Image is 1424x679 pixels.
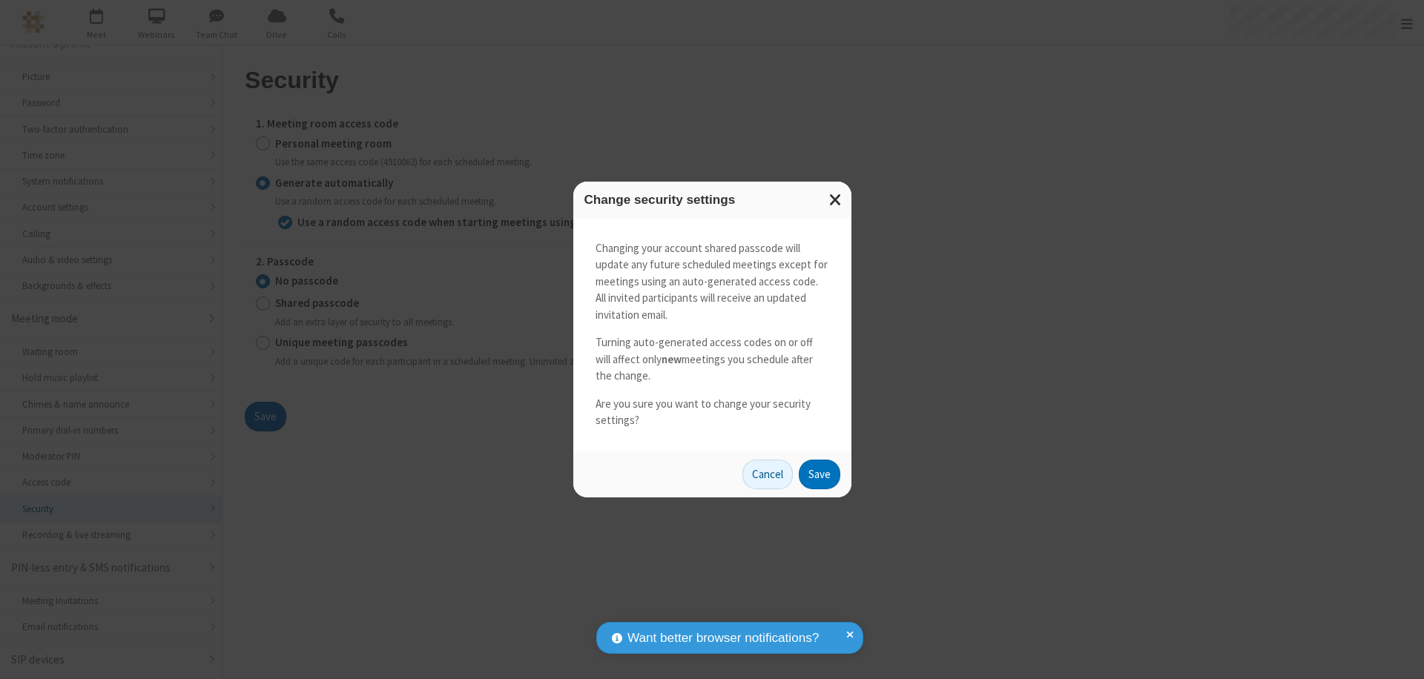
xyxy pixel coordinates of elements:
[742,460,793,489] button: Cancel
[584,193,840,207] h3: Change security settings
[596,240,829,324] p: Changing your account shared passcode will update any future scheduled meetings except for meetin...
[799,460,840,489] button: Save
[662,352,682,366] strong: new
[596,396,829,429] p: Are you sure you want to change your security settings?
[820,182,851,218] button: Close modal
[627,629,819,648] span: Want better browser notifications?
[596,334,829,385] p: Turning auto-generated access codes on or off will affect only meetings you schedule after the ch...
